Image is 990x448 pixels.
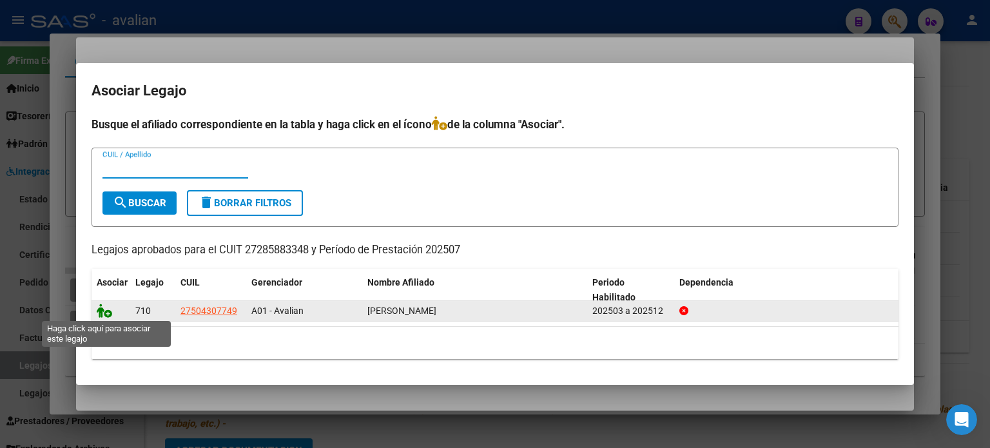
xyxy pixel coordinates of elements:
[92,327,898,359] div: 1 registros
[180,306,237,316] span: 27504307749
[92,242,898,258] p: Legajos aprobados para el CUIT 27285883348 y Período de Prestación 202507
[113,197,166,209] span: Buscar
[251,306,304,316] span: A01 - Avalian
[180,277,200,287] span: CUIL
[199,197,291,209] span: Borrar Filtros
[130,269,175,311] datatable-header-cell: Legajo
[92,269,130,311] datatable-header-cell: Asociar
[175,269,246,311] datatable-header-cell: CUIL
[367,277,434,287] span: Nombre Afiliado
[187,190,303,216] button: Borrar Filtros
[102,191,177,215] button: Buscar
[592,277,636,302] span: Periodo Habilitado
[946,404,977,435] iframe: Intercom live chat
[135,306,151,316] span: 710
[97,277,128,287] span: Asociar
[92,79,898,103] h2: Asociar Legajo
[367,306,436,316] span: SEPULVEDA MILAGROS VALENTINA
[251,277,302,287] span: Gerenciador
[113,195,128,210] mat-icon: search
[199,195,214,210] mat-icon: delete
[587,269,674,311] datatable-header-cell: Periodo Habilitado
[246,269,362,311] datatable-header-cell: Gerenciador
[92,116,898,133] h4: Busque el afiliado correspondiente en la tabla y haga click en el ícono de la columna "Asociar".
[592,304,669,318] div: 202503 a 202512
[362,269,587,311] datatable-header-cell: Nombre Afiliado
[135,277,164,287] span: Legajo
[674,269,899,311] datatable-header-cell: Dependencia
[679,277,733,287] span: Dependencia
